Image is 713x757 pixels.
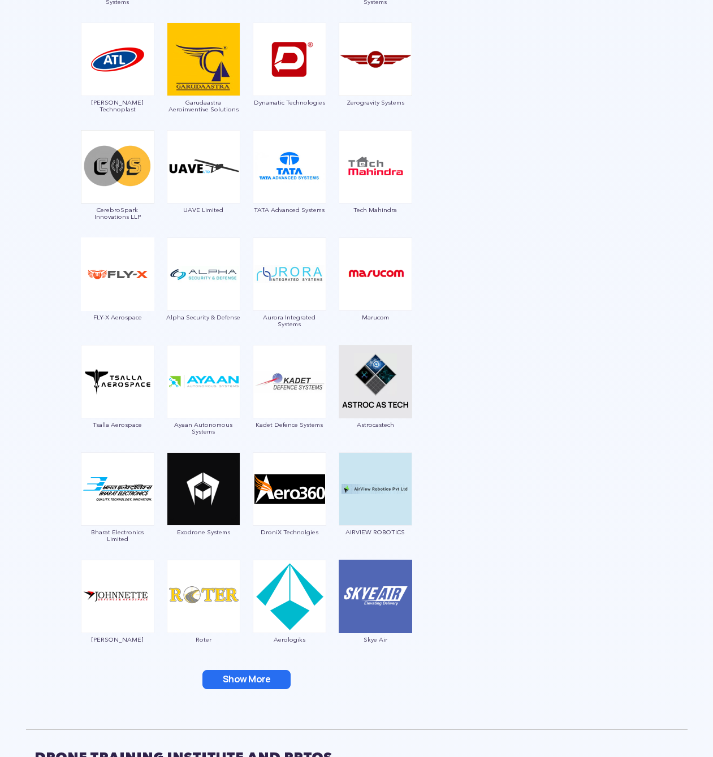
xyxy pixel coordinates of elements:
a: Ayaan Autonomous Systems [166,376,241,435]
img: ic_tsalla.png [81,345,154,418]
a: Aurora Integrated Systems [252,269,327,327]
span: UAVE Limited [166,206,241,213]
img: ic_aero360.png [253,452,326,526]
img: ic_johnnette.png [81,560,154,633]
img: ic_techmahindra.png [339,130,412,204]
a: CerebroSpark Innovations LLP [80,161,155,220]
span: Zerogravity Systems [338,99,413,106]
img: ic_anjanitechnoplast.png [81,23,154,96]
img: img_skye.png [339,560,412,633]
img: ic_apiroter.png [167,560,240,633]
img: ic_dynamatic.png [253,23,326,96]
img: ic_cerebospark.png [81,130,154,204]
img: ic_aurora.png [253,237,326,311]
img: img_flyx.png [81,237,154,311]
img: img_airview.png [339,452,412,526]
a: Marucom [338,269,413,321]
a: Dynamatic Technologies [252,54,327,106]
span: Tech Mahindra [338,206,413,213]
a: DroniX Technolgies [252,483,327,535]
img: ic_zerogravity.png [339,23,412,96]
a: Astrocastech [338,376,413,428]
span: Aerologiks [252,636,327,643]
img: ic_astrocastech.png [339,345,412,418]
img: ic_uave.png [167,130,240,204]
span: Alpha Security & Defense [166,314,241,321]
a: Exodrone Systems [166,483,241,535]
a: FLY-X Aerospace [80,269,155,321]
img: ic_tata.png [253,130,326,204]
a: Tech Mahindra [338,161,413,213]
span: TATA Advanced Systems [252,206,327,213]
span: Marucom [338,314,413,321]
span: [PERSON_NAME] Technoplast [80,99,155,113]
span: [PERSON_NAME] [80,636,155,643]
a: Bharat Electronics Limited [80,483,155,542]
span: Astrocastech [338,421,413,428]
a: Skye Air [338,591,413,643]
span: AIRVIEW ROBOTICS [338,529,413,535]
span: DroniX Technolgies [252,529,327,535]
span: Tsalla Aerospace [80,421,155,428]
img: ic_ayaan.png [167,345,240,418]
a: [PERSON_NAME] [80,591,155,643]
a: Tsalla Aerospace [80,376,155,428]
span: Skye Air [338,636,413,643]
a: AIRVIEW ROBOTICS [338,483,413,535]
a: Zerogravity Systems [338,54,413,106]
span: Dynamatic Technologies [252,99,327,106]
img: ic_garudaastra.png [167,23,240,96]
span: CerebroSpark Innovations LLP [80,206,155,220]
img: ic_aerologiks.png [253,560,326,633]
img: img_marucom.png [339,237,412,311]
a: Aerologiks [252,591,327,643]
span: FLY-X Aerospace [80,314,155,321]
span: Aurora Integrated Systems [252,314,327,327]
span: Garudaastra Aeroinventive Solutions [166,99,241,113]
a: [PERSON_NAME] Technoplast [80,54,155,113]
span: Roter [166,636,241,643]
img: img_exodrone.png [167,452,240,526]
img: ic_kadet.png [253,345,326,418]
img: ic_bharatelectronics.png [81,452,154,526]
a: TATA Advanced Systems [252,161,327,213]
button: Show More [202,670,291,689]
a: UAVE Limited [166,161,241,213]
span: Bharat Electronics Limited [80,529,155,542]
a: Garudaastra Aeroinventive Solutions [166,54,241,113]
span: Ayaan Autonomous Systems [166,421,241,435]
a: Kadet Defence Systems [252,376,327,428]
span: Exodrone Systems [166,529,241,535]
a: Alpha Security & Defense [166,269,241,321]
span: Kadet Defence Systems [252,421,327,428]
img: ic_alphasecurity.png [167,237,240,311]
